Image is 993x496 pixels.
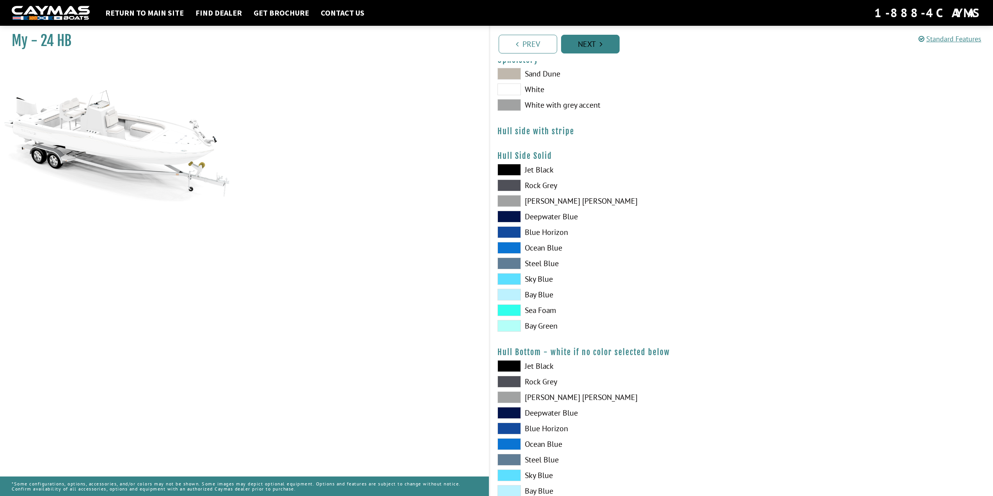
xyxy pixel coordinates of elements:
a: Prev [499,35,557,53]
a: Find Dealer [192,8,246,18]
label: [PERSON_NAME] [PERSON_NAME] [497,195,734,207]
label: Jet Black [497,360,734,372]
label: Sky Blue [497,469,734,481]
label: Sand Dune [497,68,734,80]
div: 1-888-4CAYMAS [874,4,981,21]
label: Sea Foam [497,304,734,316]
label: Bay Blue [497,289,734,300]
label: Deepwater Blue [497,407,734,419]
h4: Hull Side Solid [497,151,986,161]
p: *Some configurations, options, accessories, and/or colors may not be shown. Some images may depic... [12,477,477,495]
h4: Hull side with stripe [497,126,986,136]
label: Rock Grey [497,180,734,191]
h4: Hull Bottom - white if no color selected below [497,347,986,357]
label: [PERSON_NAME] [PERSON_NAME] [497,391,734,403]
label: Jet Black [497,164,734,176]
h1: My - 24 HB [12,32,469,50]
label: Ocean Blue [497,438,734,450]
label: Blue Horizon [497,423,734,434]
label: White [497,84,734,95]
label: Steel Blue [497,454,734,466]
label: Rock Grey [497,376,734,388]
label: Steel Blue [497,258,734,269]
a: Contact Us [317,8,368,18]
label: Sky Blue [497,273,734,285]
label: Deepwater Blue [497,211,734,222]
a: Get Brochure [250,8,313,18]
img: white-logo-c9c8dbefe5ff5ceceb0f0178aa75bf4bb51f6bca0971e226c86eb53dfe498488.png [12,6,90,20]
label: White with grey accent [497,99,734,111]
label: Bay Green [497,320,734,332]
a: Standard Features [918,34,981,43]
a: Next [561,35,620,53]
label: Blue Horizon [497,226,734,238]
a: Return to main site [101,8,188,18]
label: Ocean Blue [497,242,734,254]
